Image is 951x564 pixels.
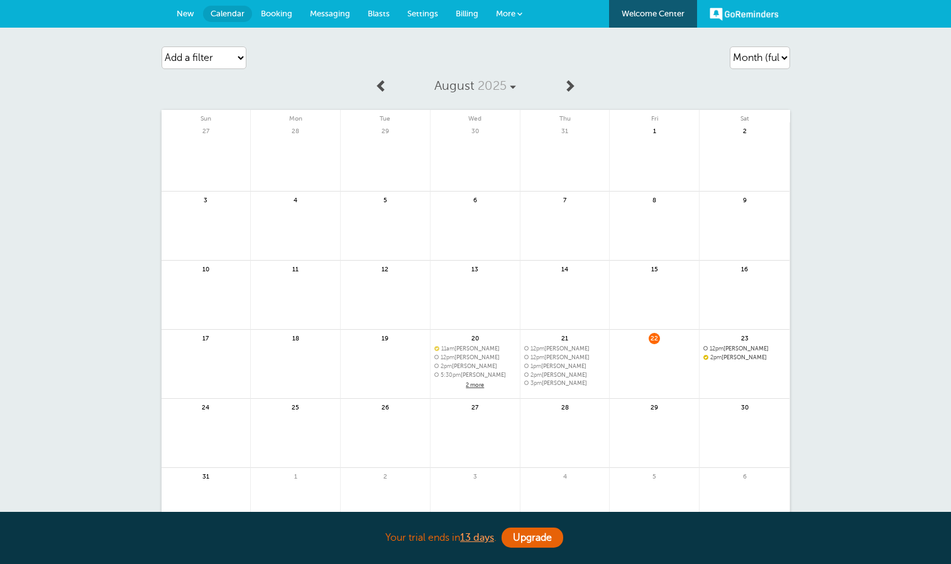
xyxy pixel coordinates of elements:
[341,110,430,122] span: Tue
[380,264,391,273] span: 12
[530,363,541,369] span: 1pm
[559,195,571,204] span: 7
[559,264,571,273] span: 14
[434,345,516,352] span: Charles Wiseman
[739,333,750,342] span: 23
[380,402,391,411] span: 26
[290,126,301,135] span: 28
[530,372,542,378] span: 2pm
[703,354,707,359] span: Confirmed. Changing the appointment date will unconfirm the appointment.
[290,402,301,411] span: 25
[524,363,606,370] span: Thomas Smith
[559,333,571,342] span: 21
[559,402,571,411] span: 28
[739,471,750,480] span: 6
[520,110,610,122] span: Thu
[739,126,750,135] span: 2
[162,524,790,551] div: Your trial ends in .
[524,372,606,379] span: Yathaarth Batra
[524,345,606,352] a: 12pm[PERSON_NAME]
[441,372,461,378] span: 5:30pm
[649,402,660,411] span: 29
[460,532,494,543] a: 13 days
[703,354,786,361] span: Jesse Mendez
[203,6,252,22] a: Calendar
[380,126,391,135] span: 29
[434,79,475,93] span: August
[524,380,606,387] span: Tomosa Deleon
[434,363,516,370] a: 2pm[PERSON_NAME]
[524,354,606,361] a: 12pm[PERSON_NAME]
[700,110,789,122] span: Sat
[739,264,750,273] span: 16
[310,9,350,18] span: Messaging
[610,110,699,122] span: Fri
[434,345,516,352] a: 11am[PERSON_NAME]
[470,333,481,342] span: 20
[530,345,544,352] span: 12pm
[290,195,301,204] span: 4
[434,372,516,379] span: Lucinda Delagarza
[559,471,571,480] span: 4
[470,195,481,204] span: 6
[368,9,390,18] span: Blasts
[162,110,251,122] span: Sun
[649,126,660,135] span: 1
[200,264,211,273] span: 10
[441,345,454,352] span: 11am
[200,402,211,411] span: 24
[380,333,391,342] span: 19
[407,9,438,18] span: Settings
[502,528,563,548] a: Upgrade
[380,195,391,204] span: 5
[530,380,542,386] span: 3pm
[649,195,660,204] span: 8
[470,126,481,135] span: 30
[434,354,516,361] span: Marcos Gonzales
[496,9,515,18] span: More
[200,333,211,342] span: 17
[251,110,340,122] span: Mon
[524,372,606,379] a: 2pm[PERSON_NAME]
[290,471,301,480] span: 1
[649,471,660,480] span: 5
[261,9,292,18] span: Booking
[530,354,544,361] span: 12pm
[290,264,301,273] span: 11
[200,126,211,135] span: 27
[431,110,520,122] span: Wed
[649,333,660,342] span: 22
[710,345,723,352] span: 12pm
[200,471,211,480] span: 31
[434,345,438,350] span: Confirmed. Changing the appointment date will unconfirm the appointment.
[478,79,507,93] span: 2025
[649,264,660,273] span: 15
[394,72,556,100] a: August 2025
[434,363,516,370] span: Yathaarth Batra
[710,354,722,361] span: 2pm
[470,471,481,480] span: 3
[470,264,481,273] span: 13
[200,195,211,204] span: 3
[470,402,481,411] span: 27
[559,126,571,135] span: 31
[524,380,606,387] a: 3pm[PERSON_NAME]
[211,9,245,18] span: Calendar
[441,363,452,369] span: 2pm
[290,333,301,342] span: 18
[703,354,786,361] a: 2pm[PERSON_NAME]
[434,372,516,379] a: 5:30pm[PERSON_NAME]
[524,354,606,361] span: Izell Jackson
[456,9,478,18] span: Billing
[380,471,391,480] span: 2
[177,9,194,18] span: New
[703,345,786,352] span: Marcos Gonzales
[441,354,454,361] span: 12pm
[739,402,750,411] span: 30
[524,345,606,352] span: Charles Bowles
[703,345,786,352] a: 12pm[PERSON_NAME]
[434,354,516,361] a: 12pm[PERSON_NAME]
[434,380,516,391] a: 2 more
